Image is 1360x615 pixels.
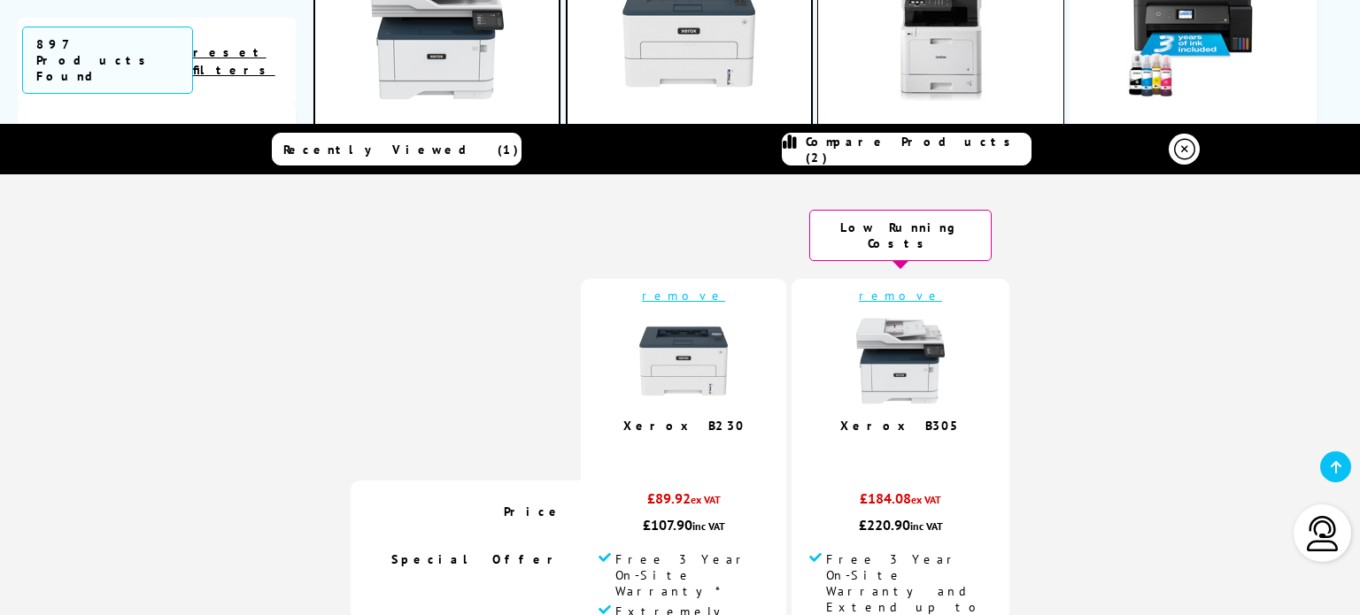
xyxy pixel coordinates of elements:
[907,442,925,463] span: / 5
[599,489,769,516] div: £89.92
[782,133,1032,165] a: Compare Products (2)
[599,516,769,534] div: £107.90
[1126,87,1259,104] a: Epson EcoTank ET-15000
[806,134,1031,165] span: Compare Products (2)
[642,288,725,304] a: remove
[840,418,961,434] a: Xerox B305
[615,551,769,599] span: Free 3 Year On-Site Warranty*
[504,504,563,519] span: Price
[371,88,504,105] a: Xerox B305
[809,489,992,516] div: £184.08
[622,88,755,105] a: Xerox B230
[22,27,193,94] span: 897 Products Found
[283,142,519,158] span: Recently Viewed (1)
[885,442,907,463] span: 4.9
[911,493,941,506] span: ex VAT
[393,119,482,142] a: Xerox B305
[859,288,942,304] a: remove
[639,317,728,405] img: Xerox-B230-Front-Main-Small.jpg
[856,317,945,405] img: Xerox-B305-Front-Small.jpg
[668,442,690,463] span: 4.8
[809,210,992,261] div: Low Running Costs
[391,551,563,567] span: Special Offer
[910,519,943,533] span: inc VAT
[692,519,725,533] span: inc VAT
[690,442,708,463] span: / 5
[1100,119,1286,142] a: Epson EcoTank ET-15000
[645,119,733,142] a: Xerox B230
[623,418,745,434] a: Xerox B230
[193,44,275,78] a: reset filters
[691,493,721,506] span: ex VAT
[849,119,1032,142] a: Brother MFC-L8690CDW
[809,516,992,534] div: £220.90
[272,133,522,165] a: Recently Viewed (1)
[1305,516,1341,551] img: user-headset-light.svg
[875,87,1008,104] a: Brother MFC-L8690CDW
